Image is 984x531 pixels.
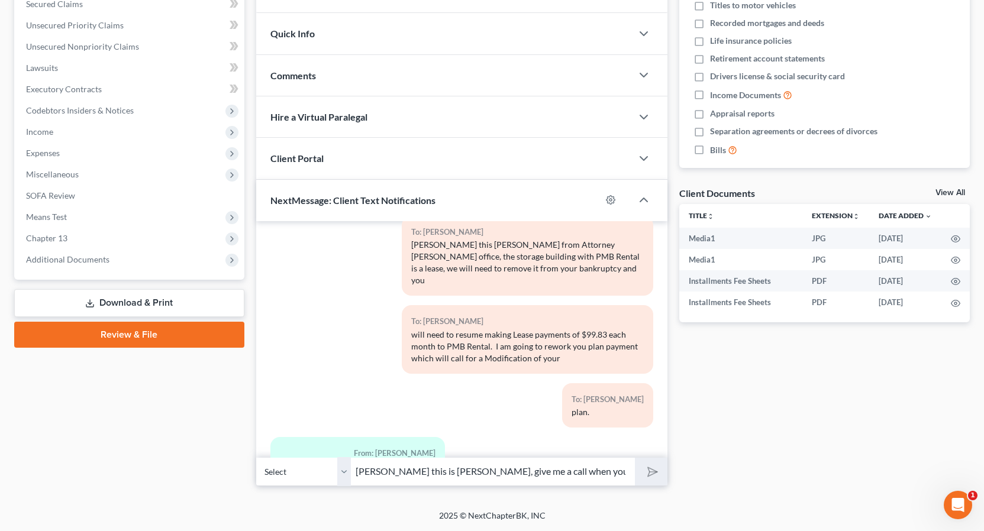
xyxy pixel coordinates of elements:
[689,211,714,220] a: Titleunfold_more
[280,446,435,460] div: From: [PERSON_NAME]
[710,35,792,47] span: Life insurance policies
[26,20,124,30] span: Unsecured Priority Claims
[270,153,324,164] span: Client Portal
[935,189,965,197] a: View All
[26,233,67,243] span: Chapter 13
[26,148,60,158] span: Expenses
[572,406,644,418] div: plan.
[707,213,714,220] i: unfold_more
[411,315,644,328] div: To: [PERSON_NAME]
[925,213,932,220] i: expand_more
[679,228,802,249] td: Media1
[710,108,775,119] span: Appraisal reports
[26,169,79,179] span: Miscellaneous
[411,225,644,239] div: To: [PERSON_NAME]
[17,185,244,206] a: SOFA Review
[869,270,941,292] td: [DATE]
[270,28,315,39] span: Quick Info
[26,212,67,222] span: Means Test
[710,144,726,156] span: Bills
[26,127,53,137] span: Income
[351,457,635,486] input: Say something...
[679,187,755,199] div: Client Documents
[802,292,869,313] td: PDF
[802,249,869,270] td: JPG
[270,70,316,81] span: Comments
[710,70,845,82] span: Drivers license & social security card
[710,53,825,64] span: Retirement account statements
[14,289,244,317] a: Download & Print
[710,17,824,29] span: Recorded mortgages and deeds
[679,270,802,292] td: Installments Fee Sheets
[879,211,932,220] a: Date Added expand_more
[812,211,860,220] a: Extensionunfold_more
[968,491,977,500] span: 1
[869,249,941,270] td: [DATE]
[710,89,781,101] span: Income Documents
[26,84,102,94] span: Executory Contracts
[869,292,941,313] td: [DATE]
[26,41,139,51] span: Unsecured Nonpriority Claims
[17,15,244,36] a: Unsecured Priority Claims
[17,36,244,57] a: Unsecured Nonpriority Claims
[411,329,644,364] div: will need to resume making Lease payments of $99.83 each month to PMB Rental. I am going to rewor...
[17,79,244,100] a: Executory Contracts
[869,228,941,249] td: [DATE]
[270,111,367,122] span: Hire a Virtual Paralegal
[270,195,435,206] span: NextMessage: Client Text Notifications
[411,239,644,286] div: [PERSON_NAME] this [PERSON_NAME] from Attorney [PERSON_NAME] office, the storage building with PM...
[853,213,860,220] i: unfold_more
[26,190,75,200] span: SOFA Review
[679,292,802,313] td: Installments Fee Sheets
[802,228,869,249] td: JPG
[802,270,869,292] td: PDF
[26,105,134,115] span: Codebtors Insiders & Notices
[572,393,644,406] div: To: [PERSON_NAME]
[26,254,109,264] span: Additional Documents
[944,491,972,519] iframe: Intercom live chat
[155,510,830,531] div: 2025 © NextChapterBK, INC
[679,249,802,270] td: Media1
[26,63,58,73] span: Lawsuits
[14,322,244,348] a: Review & File
[17,57,244,79] a: Lawsuits
[710,125,877,137] span: Separation agreements or decrees of divorces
